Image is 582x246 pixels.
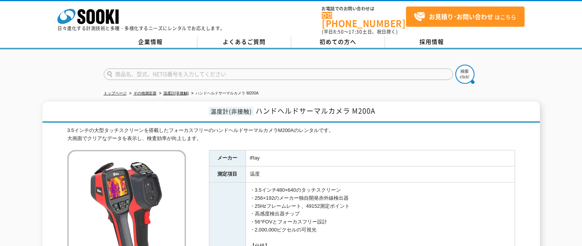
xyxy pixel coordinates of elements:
span: お電話でのお問い合わせは [322,7,406,11]
li: ハンドヘルドサーマルカメラ M200A [190,90,258,98]
div: 3.5インチの大型タッチスクリーンを搭載したフォーカスフリーのハンドヘルドサーマルカメラM200Aのレンタルです。 大画面でクリアなデータを表示し、検査効率が向上します。 [67,127,515,143]
th: 測定項目 [209,166,246,182]
a: 温度計(非接触) [163,91,189,95]
span: (平日 ～ 土日、祝日除く) [322,28,398,35]
span: 17:30 [349,28,362,35]
span: 8:50 [333,28,344,35]
a: 初めての方へ [291,36,385,48]
td: iRay [246,150,515,166]
span: 初めての方へ [320,37,356,46]
span: はこちら [414,11,516,23]
td: 温度 [246,166,515,182]
a: 採用情報 [385,36,479,48]
a: 企業情報 [104,36,197,48]
span: ハンドヘルドサーマルカメラ M200A [256,106,375,116]
a: トップページ [104,91,127,95]
th: メーカー [209,150,246,166]
img: btn_search.png [455,65,474,84]
p: 日々進化する計測技術と多種・多様化するニーズにレンタルでお応えします。 [57,26,225,31]
a: お見積り･お問い合わせはこちら [406,7,525,27]
strong: お見積り･お問い合わせ [429,12,493,21]
a: よくあるご質問 [197,36,291,48]
a: [PHONE_NUMBER] [322,12,406,28]
a: その他測定器 [134,91,157,95]
span: 温度計(非接触) [209,107,254,116]
input: 商品名、型式、NETIS番号を入力してください [104,68,453,80]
